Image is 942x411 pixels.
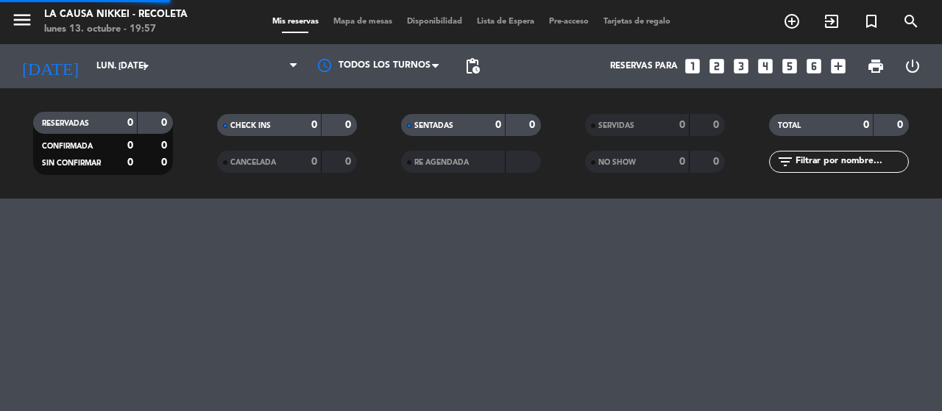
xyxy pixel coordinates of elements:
span: Lista de Espera [470,18,542,26]
strong: 0 [311,120,317,130]
strong: 0 [679,157,685,167]
strong: 0 [529,120,538,130]
i: add_box [829,57,848,76]
i: exit_to_app [823,12,840,30]
span: RE AGENDADA [414,159,469,166]
span: NO SHOW [598,159,636,166]
strong: 0 [161,140,170,151]
span: pending_actions [464,57,481,75]
i: menu [11,9,33,31]
i: looks_two [707,57,726,76]
span: Disponibilidad [400,18,470,26]
i: [DATE] [11,50,89,82]
i: power_settings_new [904,57,921,75]
div: lunes 13. octubre - 19:57 [44,22,188,37]
i: looks_one [683,57,702,76]
i: looks_5 [780,57,799,76]
span: SIN CONFIRMAR [42,160,101,167]
span: TOTAL [778,122,801,129]
span: SERVIDAS [598,122,634,129]
div: LOG OUT [894,44,931,88]
span: Mapa de mesas [326,18,400,26]
strong: 0 [345,157,354,167]
input: Filtrar por nombre... [794,154,908,170]
i: looks_6 [804,57,824,76]
button: menu [11,9,33,36]
div: La Causa Nikkei - Recoleta [44,7,188,22]
i: arrow_drop_down [137,57,155,75]
span: print [867,57,885,75]
span: SENTADAS [414,122,453,129]
i: looks_4 [756,57,775,76]
span: CANCELADA [230,159,276,166]
i: search [902,12,920,30]
span: RESERVADAS [42,120,89,127]
strong: 0 [161,157,170,168]
span: Pre-acceso [542,18,596,26]
strong: 0 [897,120,906,130]
span: CHECK INS [230,122,271,129]
span: Mis reservas [265,18,326,26]
i: filter_list [776,153,794,171]
strong: 0 [863,120,869,130]
strong: 0 [345,120,354,130]
strong: 0 [127,157,133,168]
span: Tarjetas de regalo [596,18,678,26]
strong: 0 [127,140,133,151]
span: Reservas para [610,61,678,71]
strong: 0 [713,157,722,167]
strong: 0 [679,120,685,130]
i: add_circle_outline [783,12,801,30]
i: looks_3 [732,57,751,76]
strong: 0 [495,120,501,130]
i: turned_in_not [863,12,880,30]
span: CONFIRMADA [42,143,93,150]
strong: 0 [713,120,722,130]
strong: 0 [161,118,170,128]
strong: 0 [127,118,133,128]
strong: 0 [311,157,317,167]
